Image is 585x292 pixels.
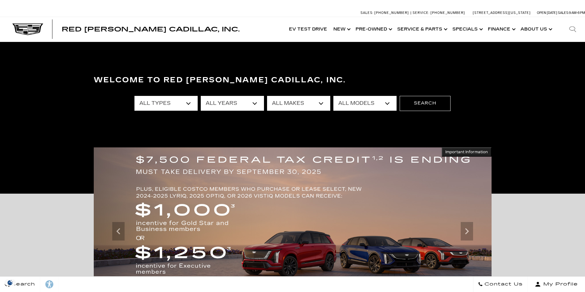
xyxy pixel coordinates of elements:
[537,11,557,15] span: Open [DATE]
[201,96,264,111] select: Filter by year
[461,222,473,241] div: Next
[473,11,531,15] a: [STREET_ADDRESS][US_STATE]
[413,11,430,15] span: Service:
[528,277,585,292] button: Open user profile menu
[112,222,125,241] div: Previous
[541,280,578,289] span: My Profile
[3,279,17,286] section: Click to Open Cookie Consent Modal
[10,280,35,289] span: Search
[374,11,409,15] span: [PHONE_NUMBER]
[330,17,352,42] a: New
[517,17,554,42] a: About Us
[483,280,523,289] span: Contact Us
[394,17,449,42] a: Service & Parts
[400,96,451,111] button: Search
[267,96,330,111] select: Filter by make
[62,26,240,33] span: Red [PERSON_NAME] Cadillac, Inc.
[352,17,394,42] a: Pre-Owned
[473,277,528,292] a: Contact Us
[558,11,569,15] span: Sales:
[333,96,397,111] select: Filter by model
[360,11,410,14] a: Sales: [PHONE_NUMBER]
[431,11,465,15] span: [PHONE_NUMBER]
[94,74,492,86] h3: Welcome to Red [PERSON_NAME] Cadillac, Inc.
[62,26,240,32] a: Red [PERSON_NAME] Cadillac, Inc.
[442,147,492,157] button: Important Information
[569,11,585,15] span: 9 AM-6 PM
[286,17,330,42] a: EV Test Drive
[485,17,517,42] a: Finance
[3,279,17,286] img: Opt-Out Icon
[12,23,43,35] img: Cadillac Dark Logo with Cadillac White Text
[134,96,198,111] select: Filter by type
[449,17,485,42] a: Specials
[410,11,467,14] a: Service: [PHONE_NUMBER]
[445,150,488,154] span: Important Information
[360,11,373,15] span: Sales:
